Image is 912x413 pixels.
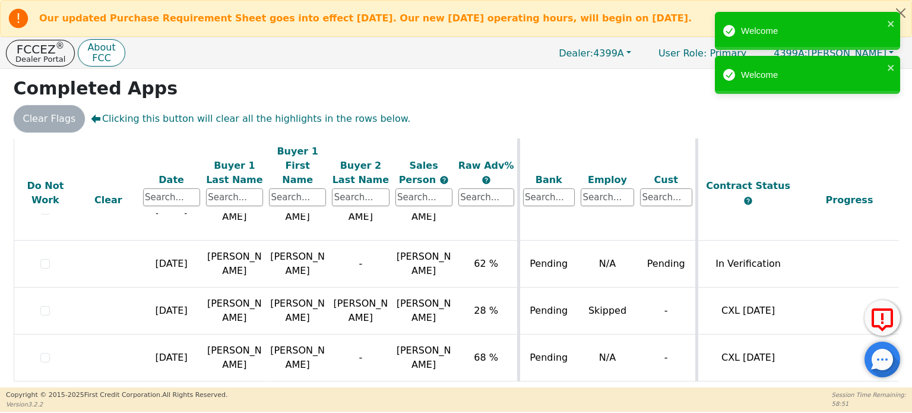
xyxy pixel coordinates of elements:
[546,44,644,62] button: Dealer:4399A
[203,241,266,288] td: [PERSON_NAME]
[56,40,65,51] sup: ®
[397,251,451,276] span: [PERSON_NAME]
[206,188,263,206] input: Search...
[78,39,125,67] button: AboutFCC
[864,300,900,336] button: Report Error to FCC
[6,40,75,67] button: FCCEZ®Dealer Portal
[15,43,65,55] p: FCCEZ
[329,241,392,288] td: -
[143,188,200,206] input: Search...
[637,288,696,335] td: -
[741,68,883,82] div: Welcome
[887,17,895,30] button: close
[87,53,115,63] p: FCC
[329,335,392,382] td: -
[6,390,227,401] p: Copyright © 2015- 2025 First Credit Corporation.
[706,180,790,191] span: Contract Status
[890,1,911,25] button: Close alert
[658,48,707,59] span: User Role :
[39,12,692,24] b: Our updated Purchase Requirement Sheet goes into effect [DATE]. Our new [DATE] operating hours, w...
[581,188,634,206] input: Search...
[581,172,634,187] div: Employ
[15,55,65,63] p: Dealer Portal
[640,188,692,206] input: Search...
[14,78,178,99] strong: Completed Apps
[269,188,326,206] input: Search...
[395,188,452,206] input: Search...
[266,241,329,288] td: [PERSON_NAME]
[269,144,326,187] div: Buyer 1 First Name
[696,288,799,335] td: CXL [DATE]
[578,241,637,288] td: N/A
[741,24,883,38] div: Welcome
[266,335,329,382] td: [PERSON_NAME]
[578,335,637,382] td: N/A
[140,288,203,335] td: [DATE]
[399,159,439,185] span: Sales Person
[578,288,637,335] td: Skipped
[696,335,799,382] td: CXL [DATE]
[518,288,578,335] td: Pending
[637,241,696,288] td: Pending
[6,400,227,409] p: Version 3.2.2
[17,179,74,207] div: Do Not Work
[397,345,451,370] span: [PERSON_NAME]
[458,159,514,171] span: Raw Adv%
[397,298,451,323] span: [PERSON_NAME]
[696,241,799,288] td: In Verification
[523,188,575,206] input: Search...
[559,48,624,59] span: 4399A
[203,288,266,335] td: [PERSON_NAME]
[203,335,266,382] td: [PERSON_NAME]
[647,42,758,65] p: Primary
[458,188,514,206] input: Search...
[474,305,498,316] span: 28 %
[559,48,593,59] span: Dealer:
[91,112,410,126] span: Clicking this button will clear all the highlights in the rows below.
[474,352,498,363] span: 68 %
[887,61,895,74] button: close
[87,43,115,52] p: About
[832,390,906,399] p: Session Time Remaining:
[518,335,578,382] td: Pending
[140,335,203,382] td: [DATE]
[206,158,263,187] div: Buyer 1 Last Name
[143,172,200,187] div: Date
[266,288,329,335] td: [PERSON_NAME]
[474,258,498,269] span: 62 %
[523,172,575,187] div: Bank
[80,193,137,207] div: Clear
[332,158,389,187] div: Buyer 2 Last Name
[518,241,578,288] td: Pending
[647,42,758,65] a: User Role: Primary
[140,241,203,288] td: [DATE]
[162,391,227,399] span: All Rights Reserved.
[332,188,389,206] input: Search...
[637,335,696,382] td: -
[640,172,692,187] div: Cust
[802,193,898,207] div: Progress
[832,399,906,408] p: 58:51
[329,288,392,335] td: [PERSON_NAME]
